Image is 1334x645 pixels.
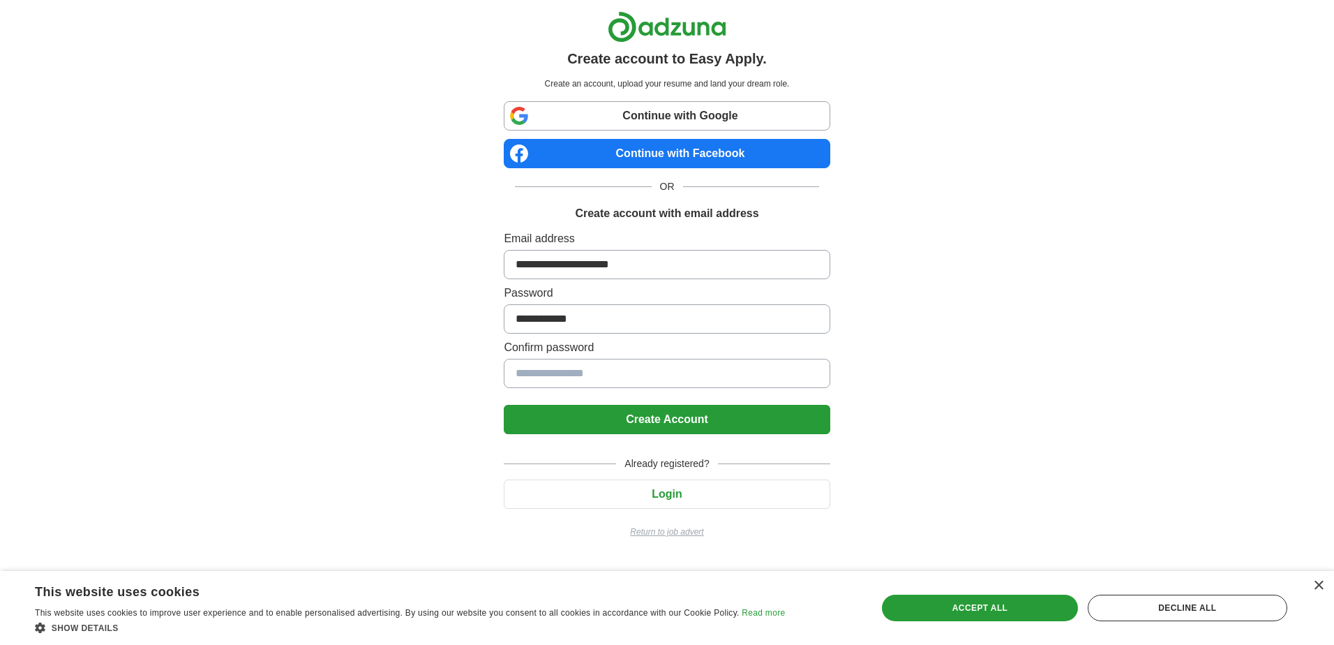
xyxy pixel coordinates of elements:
[504,480,830,509] button: Login
[35,608,740,618] span: This website uses cookies to improve user experience and to enable personalised advertising. By u...
[608,11,726,43] img: Adzuna logo
[575,205,758,222] h1: Create account with email address
[504,339,830,356] label: Confirm password
[616,457,717,471] span: Already registered?
[567,48,767,69] h1: Create account to Easy Apply.
[504,285,830,302] label: Password
[504,230,830,247] label: Email address
[1313,581,1324,591] div: Close
[507,77,827,90] p: Create an account, upload your resume and land your dream role.
[504,526,830,538] a: Return to job advert
[504,405,830,434] button: Create Account
[652,179,683,194] span: OR
[742,608,785,618] a: Read more, opens a new window
[504,139,830,168] a: Continue with Facebook
[882,595,1077,621] div: Accept all
[504,488,830,500] a: Login
[52,623,119,633] span: Show details
[1088,595,1287,621] div: Decline all
[504,101,830,131] a: Continue with Google
[35,621,785,635] div: Show details
[35,579,750,600] div: This website uses cookies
